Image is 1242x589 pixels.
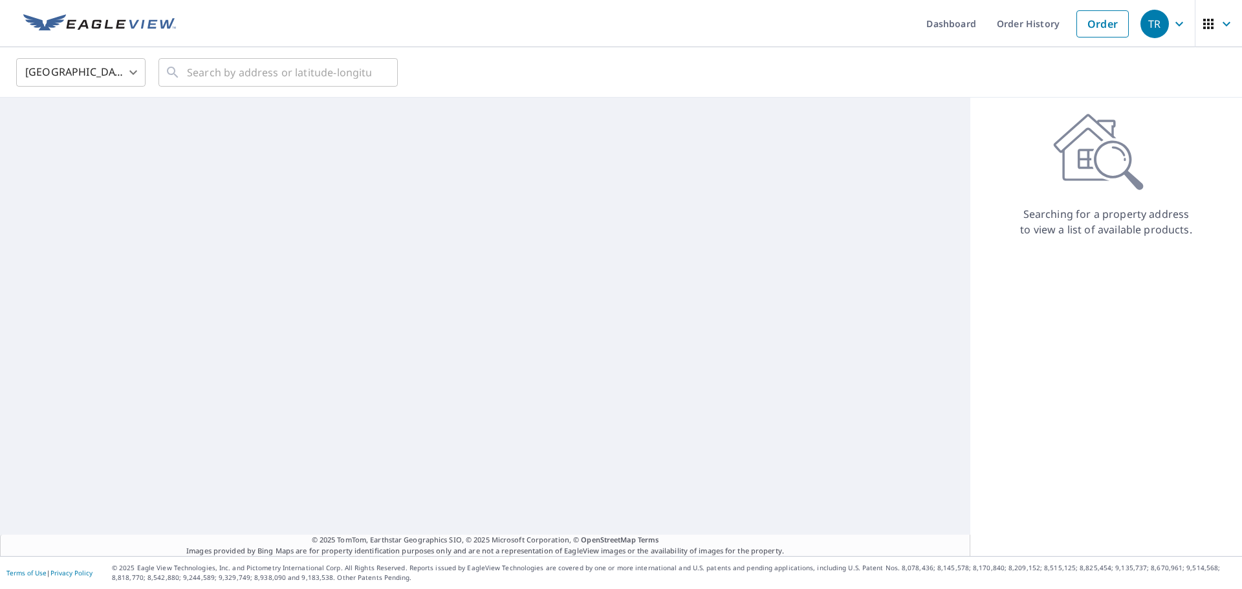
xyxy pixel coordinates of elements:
[50,568,93,577] a: Privacy Policy
[1019,206,1193,237] p: Searching for a property address to view a list of available products.
[312,535,659,546] span: © 2025 TomTom, Earthstar Geographics SIO, © 2025 Microsoft Corporation, ©
[16,54,146,91] div: [GEOGRAPHIC_DATA]
[23,14,176,34] img: EV Logo
[187,54,371,91] input: Search by address or latitude-longitude
[1076,10,1129,37] a: Order
[112,563,1236,583] p: © 2025 Eagle View Technologies, Inc. and Pictometry International Corp. All Rights Reserved. Repo...
[6,568,47,577] a: Terms of Use
[638,535,659,544] a: Terms
[6,569,93,577] p: |
[581,535,635,544] a: OpenStreetMap
[1140,10,1169,38] div: TR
